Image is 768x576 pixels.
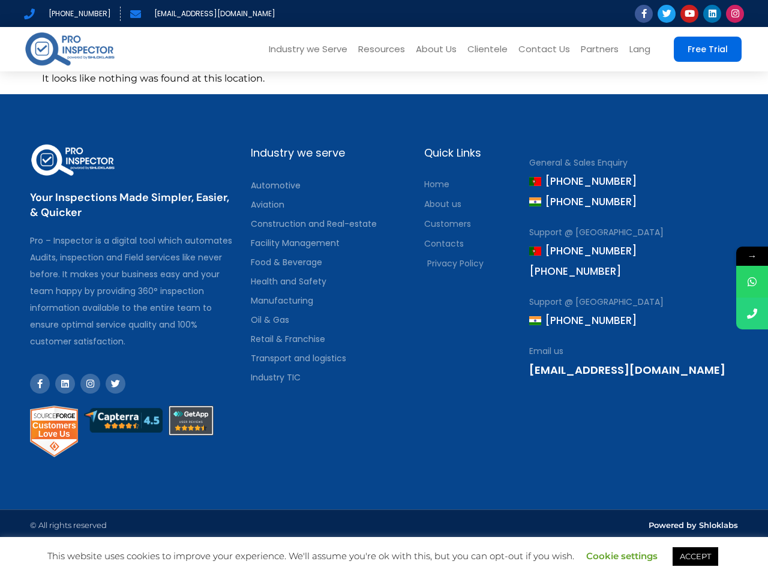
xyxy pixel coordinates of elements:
[674,37,742,62] a: Free Trial
[529,343,563,359] span: Email us
[424,235,464,252] span: Contacts
[424,235,517,252] a: Contacts
[30,190,229,220] a: Your Inspections Made Simpler, Easier, & Quicker
[24,30,116,68] img: pro-inspector-logo
[353,27,410,71] a: Resources
[251,329,412,349] a: Retail & Franchise
[251,214,412,233] a: Construction and Real-estate
[529,293,664,310] span: Support @ [GEOGRAPHIC_DATA]
[42,71,726,86] p: It looks like nothing was found at this location.
[424,176,449,193] span: Home
[251,195,412,214] a: Aviation
[251,142,412,164] div: Industry we serve
[424,255,517,272] a: Privacy Policy
[30,142,116,178] img: pro-inspector-logo-white
[586,550,658,562] a: Cookie settings
[251,349,412,368] a: Transport and logistics
[424,196,517,212] a: About us
[624,27,656,71] a: Lang
[575,27,624,71] a: Partners
[263,27,353,71] a: Industry we Serve
[410,27,462,71] a: About Us
[151,7,275,21] span: [EMAIL_ADDRESS][DOMAIN_NAME]
[169,406,214,436] img: getappreview
[529,362,725,377] a: [EMAIL_ADDRESS][DOMAIN_NAME]
[251,253,412,272] a: Food & Beverage
[46,7,111,21] span: [PHONE_NUMBER]
[84,406,162,434] img: capterrareview
[130,7,276,21] a: [EMAIL_ADDRESS][DOMAIN_NAME]
[462,27,513,71] a: Clientele
[30,519,378,532] h3: © All rights reserved
[251,272,412,291] a: Health and Safety
[251,176,412,387] nav: Menu
[424,176,517,193] a: Home
[424,196,461,212] span: About us
[251,310,412,329] a: Oil & Gas
[529,241,637,281] span: [PHONE_NUMBER] [PHONE_NUMBER]
[688,45,728,53] span: Free Trial
[673,547,718,566] a: ACCEPT
[30,406,78,457] img: Pro-Inspector Reviews
[513,27,575,71] a: Contact Us
[424,255,484,272] span: Privacy Policy
[251,233,412,253] a: Facility Management
[424,215,471,232] span: Customers
[529,171,637,191] span: [PHONE_NUMBER]
[135,27,656,71] nav: Menu
[529,224,664,241] span: Support @ [GEOGRAPHIC_DATA]
[529,310,637,331] span: [PHONE_NUMBER]
[251,176,412,195] a: Automotive
[529,191,637,212] span: [PHONE_NUMBER]
[251,291,412,310] a: Manufacturing
[424,215,517,232] a: Customers
[649,520,738,530] a: Powered by Shloklabs
[30,232,239,350] div: Pro – Inspector is a digital tool which automates Audits, inspection and Field services like neve...
[251,368,412,387] a: Industry TIC
[47,550,721,562] span: This website uses cookies to improve your experience. We'll assume you're ok with this, but you c...
[424,142,517,164] div: Quick Links
[529,154,628,171] span: General & Sales Enquiry
[736,247,768,266] span: →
